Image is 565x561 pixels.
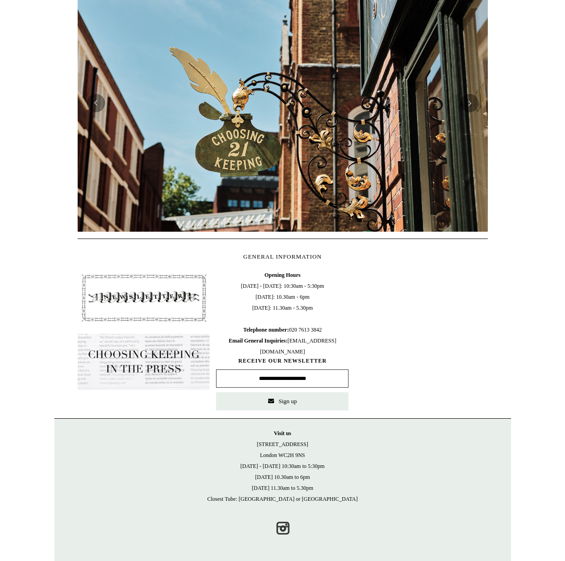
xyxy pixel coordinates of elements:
[229,338,288,344] b: Email General Inquiries:
[63,428,502,504] p: [STREET_ADDRESS] London WC2H 9NS [DATE] - [DATE] 10:30am to 5:30pm [DATE] 10.30am to 6pm [DATE] 1...
[87,94,105,112] button: Previous
[278,229,287,232] button: Page 2
[78,270,210,326] img: pf-4db91bb9--1305-Newsletter-Button_1200x.jpg
[279,398,297,405] span: Sign up
[216,270,349,357] span: [DATE] - [DATE]: 10:30am - 5:30pm [DATE]: 10.30am - 6pm [DATE]: 11.30am - 5.30pm 020 7613 3842
[243,253,322,260] span: GENERAL INFORMATION
[216,357,349,365] span: RECEIVE OUR NEWSLETTER
[355,270,487,406] iframe: google_map
[264,272,301,278] b: Opening Hours
[460,94,479,112] button: Next
[264,229,274,232] button: Page 1
[229,338,336,355] span: [EMAIL_ADDRESS][DOMAIN_NAME]
[78,334,210,390] img: pf-635a2b01-aa89-4342-bbcd-4371b60f588c--In-the-press-Button_1200x.jpg
[216,392,349,410] button: Sign up
[292,229,301,232] button: Page 3
[273,518,293,538] a: Instagram
[287,327,289,333] b: :
[243,327,289,333] b: Telephone number
[274,430,291,436] strong: Visit us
